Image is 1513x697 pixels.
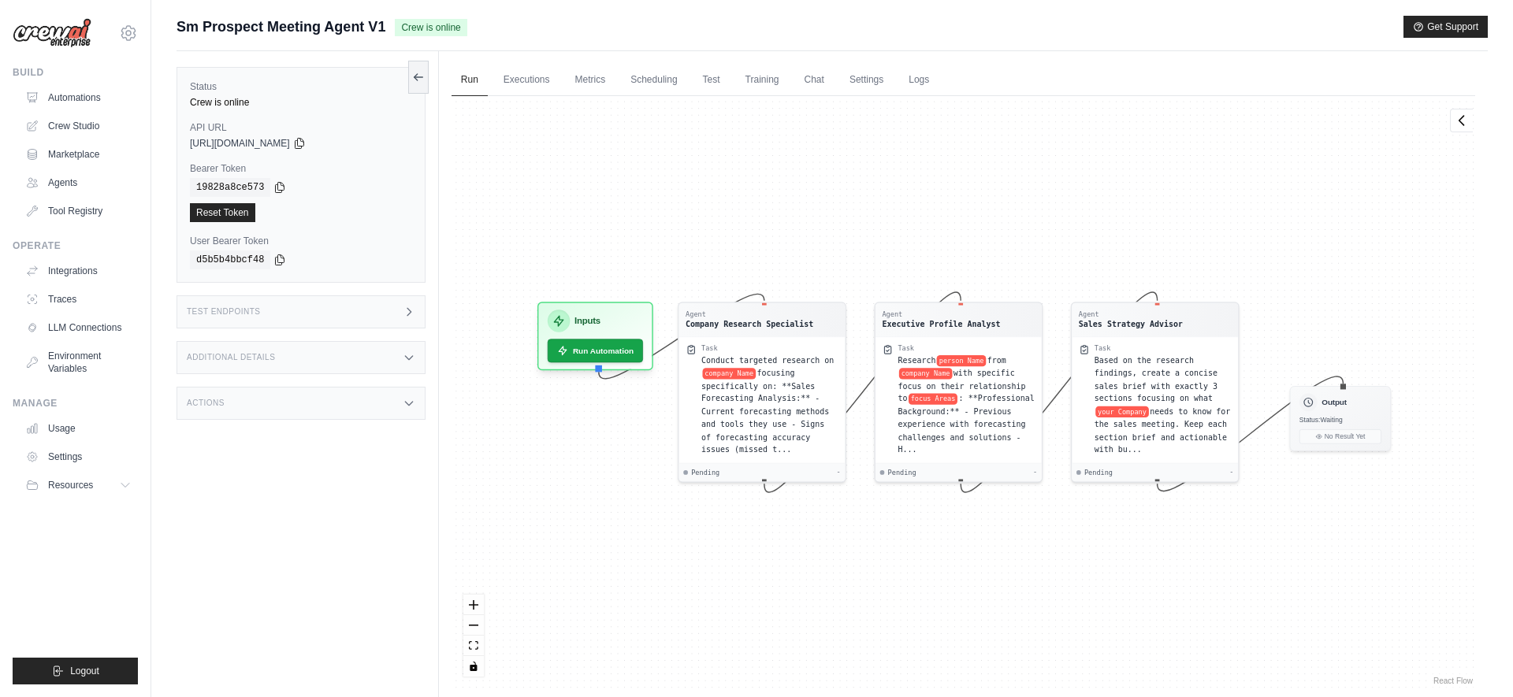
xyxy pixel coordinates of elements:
[1299,417,1343,425] span: Status: Waiting
[1095,407,1230,454] span: needs to know for the sales meeting. Keep each section brief and actionable with bu...
[899,64,939,97] a: Logs
[840,64,893,97] a: Settings
[701,354,838,457] div: Conduct targeted research on {company Name} focusing specifically on: **Sales Forecasting Analysi...
[874,302,1043,482] div: AgentExecutive Profile AnalystTaskResearchperson Namefromcompany Namewith specific focus on their...
[190,137,290,150] span: [URL][DOMAIN_NAME]
[190,203,255,222] a: Reset Token
[898,394,1034,454] span: : **Professional Background:** - Previous experience with forecasting challenges and solutions - ...
[187,353,275,362] h3: Additional Details
[764,292,961,492] g: Edge from 6119723eb8d07c53b3f143c49722db84 to b7f75c6a65f4d540b09ff687db44f2b3
[19,258,138,284] a: Integrations
[19,416,138,441] a: Usage
[19,287,138,312] a: Traces
[19,315,138,340] a: LLM Connections
[987,356,1006,365] span: from
[887,468,916,476] span: Pending
[693,64,730,97] a: Test
[882,310,1000,318] div: Agent
[599,294,764,378] g: Edge from inputsNode to 6119723eb8d07c53b3f143c49722db84
[961,292,1157,492] g: Edge from b7f75c6a65f4d540b09ff687db44f2b3 to 293ba34e98eeb7a11e8796661d10334c
[1095,356,1217,403] span: Based on the research findings, create a concise sales brief with exactly 3 sections focusing on ...
[190,121,412,134] label: API URL
[19,473,138,498] button: Resources
[736,64,789,97] a: Training
[190,178,270,197] code: 19828a8ce573
[19,444,138,469] a: Settings
[190,80,412,93] label: Status
[1071,302,1240,482] div: AgentSales Strategy AdvisorTaskBased on the research findings, create a concise sales brief with ...
[190,162,412,175] label: Bearer Token
[574,314,600,328] h3: Inputs
[1433,677,1473,685] a: React Flow attribution
[621,64,686,97] a: Scheduling
[463,595,484,677] div: React Flow controls
[395,19,467,36] span: Crew is online
[463,656,484,677] button: toggle interactivity
[1299,429,1381,444] button: No Result Yet
[686,310,813,318] div: Agent
[190,235,412,247] label: User Bearer Token
[678,302,846,482] div: AgentCompany Research SpecialistTaskConduct targeted research oncompany Namefocusing specifically...
[548,339,643,362] button: Run Automation
[882,319,1000,330] div: Executive Profile Analyst
[70,665,99,677] span: Logout
[1157,376,1343,491] g: Edge from 293ba34e98eeb7a11e8796661d10334c to outputNode
[795,64,834,97] a: Chat
[701,356,834,365] span: Conduct targeted research on
[836,468,840,476] div: -
[898,356,935,365] span: Research
[13,397,138,410] div: Manage
[463,595,484,615] button: zoom in
[898,344,914,353] div: Task
[691,468,719,476] span: Pending
[909,394,957,405] span: focus Areas
[1403,16,1488,38] button: Get Support
[937,355,986,366] span: person Name
[13,66,138,79] div: Build
[1290,386,1391,451] div: OutputStatus:WaitingNo Result Yet
[686,319,813,330] div: Company Research Specialist
[1079,319,1183,330] div: Sales Strategy Advisor
[187,399,225,408] h3: Actions
[1079,310,1183,318] div: Agent
[13,239,138,252] div: Operate
[19,85,138,110] a: Automations
[190,250,270,269] code: d5b5b4bbcf48
[19,142,138,167] a: Marketplace
[48,479,93,491] span: Resources
[1084,468,1113,476] span: Pending
[19,198,138,224] a: Tool Registry
[13,18,91,48] img: Logo
[19,343,138,381] a: Environment Variables
[13,658,138,684] button: Logout
[702,368,755,379] span: company Name
[463,636,484,656] button: fit view
[177,16,385,38] span: Sm Prospect Meeting Agent V1
[1322,397,1346,408] h3: Output
[566,64,615,97] a: Metrics
[19,113,138,139] a: Crew Studio
[537,302,653,370] div: InputsRun Automation
[701,344,718,353] div: Task
[452,64,488,97] a: Run
[494,64,559,97] a: Executions
[1033,468,1037,476] div: -
[190,96,412,109] div: Crew is online
[899,368,952,379] span: company Name
[898,369,1025,403] span: with specific focus on their relationship to
[19,170,138,195] a: Agents
[187,307,261,317] h3: Test Endpoints
[1229,468,1233,476] div: -
[1095,406,1148,417] span: your Company
[463,615,484,636] button: zoom out
[701,369,829,454] span: focusing specifically on: **Sales Forecasting Analysis:** - Current forecasting methods and tools...
[1095,354,1232,457] div: Based on the research findings, create a concise sales brief with exactly 3 sections focusing on ...
[898,354,1035,457] div: Research {person Name} from {company Name} with specific focus on their relationship to {focus Ar...
[1095,344,1111,353] div: Task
